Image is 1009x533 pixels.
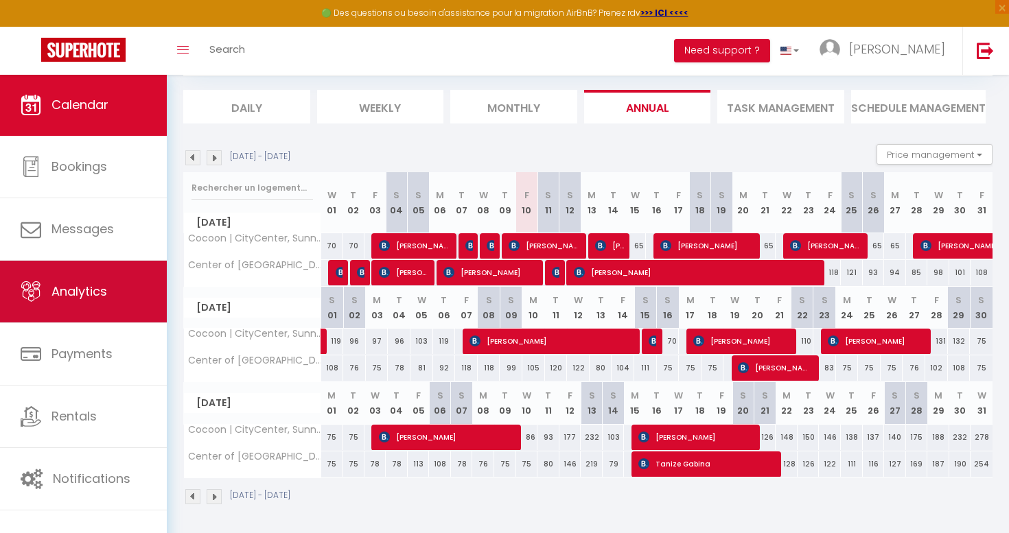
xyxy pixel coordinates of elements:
a: >>> ICI <<<< [640,7,688,19]
th: 31 [971,382,993,424]
abbr: S [351,294,358,307]
abbr: F [416,389,421,402]
th: 20 [746,287,769,329]
div: 80 [590,355,612,381]
span: [PERSON_NAME] [487,233,494,259]
div: 70 [321,233,343,259]
div: 177 [559,425,581,450]
th: 30 [949,172,971,233]
abbr: S [914,389,920,402]
div: 75 [679,355,701,381]
abbr: T [710,294,716,307]
span: [PERSON_NAME] [PERSON_NAME] [465,233,473,259]
th: 18 [689,382,711,424]
div: 103 [410,329,433,354]
abbr: S [610,389,616,402]
abbr: W [371,389,380,402]
div: 118 [478,355,500,381]
th: 03 [364,172,386,233]
th: 15 [634,287,657,329]
span: [PERSON_NAME] [469,328,631,354]
th: 19 [711,382,733,424]
p: [DATE] - [DATE] [230,150,290,163]
div: 110 [791,329,813,354]
input: Rechercher un logement... [192,176,313,200]
abbr: F [676,189,681,202]
th: 15 [624,382,646,424]
span: [PERSON_NAME] [849,40,945,58]
abbr: S [567,189,573,202]
th: 12 [559,172,581,233]
a: ... [PERSON_NAME] [809,27,962,75]
div: 78 [388,355,410,381]
abbr: F [979,189,984,202]
div: 85 [906,260,928,285]
abbr: F [871,389,876,402]
th: 02 [343,287,366,329]
div: 96 [388,329,410,354]
th: 23 [813,287,836,329]
abbr: M [529,294,537,307]
div: 119 [321,329,344,354]
abbr: T [610,189,616,202]
div: 118 [819,260,841,285]
abbr: T [754,294,761,307]
abbr: T [545,389,551,402]
th: 10 [522,287,545,329]
abbr: T [553,294,559,307]
abbr: S [740,389,746,402]
abbr: T [653,189,660,202]
th: 12 [567,287,590,329]
div: 119 [433,329,456,354]
th: 05 [408,382,430,424]
th: 26 [881,287,903,329]
div: 232 [581,425,603,450]
abbr: S [415,189,421,202]
th: 29 [948,287,971,329]
abbr: F [777,294,782,307]
li: Weekly [317,90,444,123]
div: 132 [948,329,971,354]
th: 06 [433,287,456,329]
abbr: T [911,294,917,307]
div: 75 [343,425,364,450]
div: 102 [925,355,948,381]
th: 07 [451,382,473,424]
div: 75 [836,355,859,381]
abbr: T [350,189,356,202]
div: 148 [776,425,798,450]
div: 75 [701,355,724,381]
th: 25 [841,382,863,424]
th: 13 [581,172,603,233]
th: 14 [603,172,625,233]
abbr: S [664,294,671,307]
th: 27 [884,172,906,233]
th: 11 [545,287,568,329]
abbr: W [417,294,426,307]
abbr: S [892,389,898,402]
abbr: S [437,389,443,402]
li: Daily [183,90,310,123]
abbr: F [828,189,833,202]
abbr: W [479,189,488,202]
th: 01 [321,382,343,424]
abbr: T [459,189,465,202]
th: 27 [903,287,925,329]
th: 21 [754,382,776,424]
div: 93 [863,260,885,285]
abbr: W [522,389,531,402]
abbr: M [739,189,747,202]
div: 97 [366,329,388,354]
th: 24 [819,172,841,233]
abbr: W [977,389,986,402]
abbr: S [762,389,768,402]
th: 13 [581,382,603,424]
abbr: S [870,189,877,202]
th: 22 [776,172,798,233]
div: 120 [545,355,568,381]
th: 08 [472,382,494,424]
span: [PERSON_NAME] [595,233,625,259]
div: 101 [949,260,971,285]
abbr: T [393,389,399,402]
div: 92 [433,355,456,381]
